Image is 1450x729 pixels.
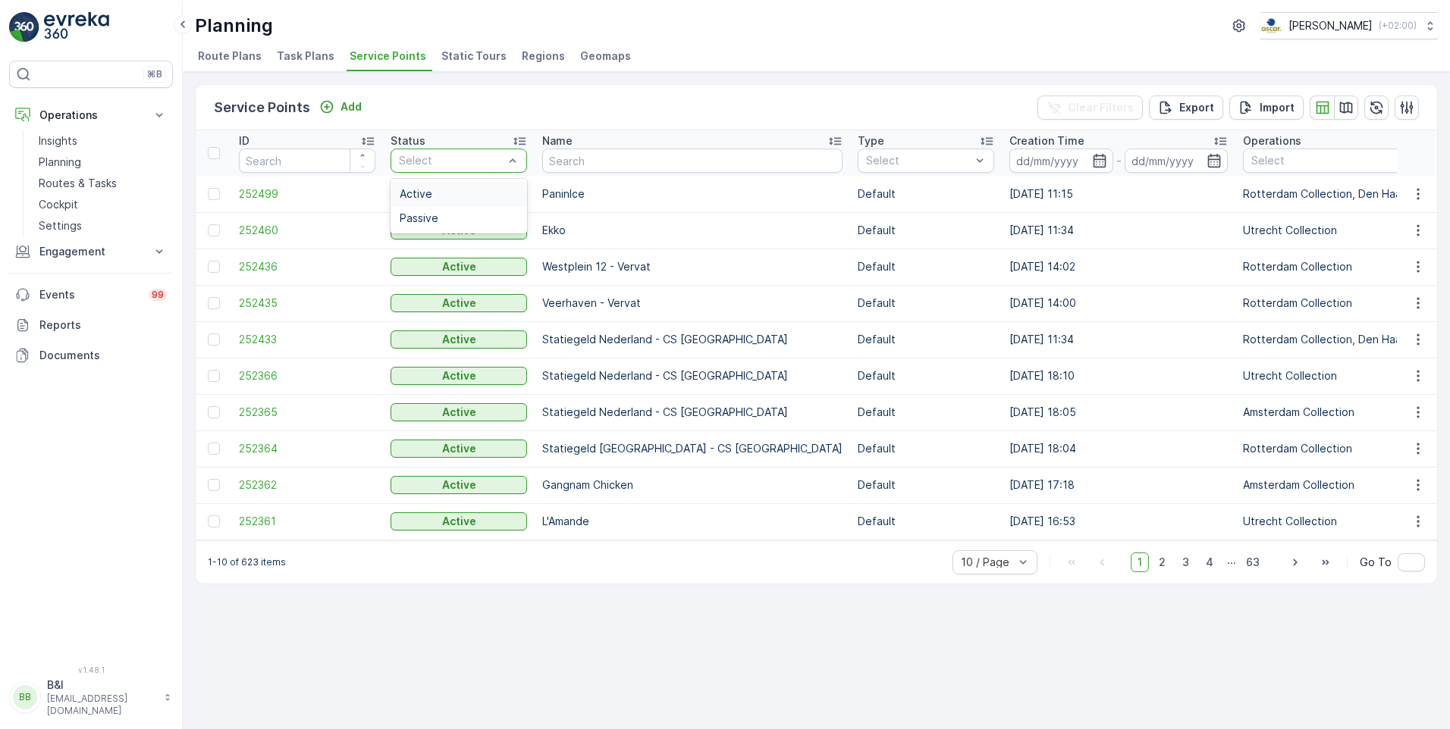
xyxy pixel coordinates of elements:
div: Toggle Row Selected [208,479,220,491]
span: Task Plans [277,48,334,64]
p: Documents [39,348,167,363]
p: B&I [47,677,156,693]
button: Active [391,367,527,385]
span: v 1.48.1 [9,665,173,674]
p: Clear Filters [1068,100,1134,115]
a: 252361 [239,514,375,529]
td: [DATE] 18:10 [1002,358,1235,394]
span: 1 [1131,552,1149,572]
p: Routes & Tasks [39,176,117,191]
td: [DATE] 11:15 [1002,176,1235,212]
span: 4 [1199,552,1220,572]
p: [EMAIL_ADDRESS][DOMAIN_NAME] [47,693,156,717]
img: basis-logo_rgb2x.png [1260,17,1282,34]
p: Active [442,296,476,311]
p: Status [391,133,425,149]
button: Active [391,512,527,530]
input: Search [239,149,375,173]
td: Default [850,212,1002,249]
td: Default [850,467,1002,503]
span: 252364 [239,441,375,456]
button: Active [391,258,527,276]
button: Export [1149,95,1223,120]
a: Reports [9,310,173,340]
p: ⌘B [147,68,162,80]
td: PaninIce [535,176,850,212]
input: dd/mm/yyyy [1125,149,1229,173]
input: Search [542,149,843,173]
td: [DATE] 11:34 [1002,321,1235,358]
button: Engagement [9,236,173,267]
span: 3 [1175,552,1196,572]
p: Active [442,514,476,529]
p: Select [1251,153,1439,168]
button: Active [391,330,527,349]
td: Default [850,430,1002,467]
a: 252362 [239,477,375,493]
button: BBB&I[EMAIL_ADDRESS][DOMAIN_NAME] [9,677,173,717]
p: Operations [1243,133,1301,149]
button: [PERSON_NAME](+02:00) [1260,12,1438,39]
span: Geomaps [580,48,631,64]
span: Go To [1360,555,1392,570]
input: dd/mm/yyyy [1009,149,1113,173]
p: ID [239,133,250,149]
a: 252366 [239,368,375,383]
p: Select [399,153,504,168]
td: [DATE] 17:18 [1002,467,1235,503]
span: 252365 [239,405,375,420]
p: [PERSON_NAME] [1288,18,1373,33]
p: Engagement [39,244,143,259]
span: Route Plans [198,48,262,64]
span: Active [400,188,432,200]
td: L'Amande [535,503,850,540]
td: [DATE] 14:02 [1002,249,1235,285]
div: Toggle Row Selected [208,333,220,346]
td: Default [850,176,1002,212]
span: 2 [1152,552,1172,572]
img: logo [9,12,39,42]
div: Toggle Row Selected [208,515,220,527]
button: Clear Filters [1037,95,1143,120]
button: Active [391,403,527,421]
div: Toggle Row Selected [208,443,220,455]
td: [DATE] 11:34 [1002,212,1235,249]
p: Import [1260,100,1295,115]
a: Events99 [9,280,173,310]
p: ... [1227,552,1236,572]
p: Active [442,477,476,493]
div: Toggle Row Selected [208,370,220,382]
a: Routes & Tasks [33,173,173,194]
p: Select [866,153,971,168]
p: Add [341,99,362,114]
td: Veerhaven - Vervat [535,285,850,321]
button: Active [391,294,527,312]
a: Settings [33,215,173,236]
button: Add [313,98,368,116]
p: Events [39,287,140,302]
p: Creation Time [1009,133,1084,149]
td: Statiegeld Nederland - CS [GEOGRAPHIC_DATA] [535,358,850,394]
td: [DATE] 14:00 [1002,285,1235,321]
p: Active [442,259,476,274]
div: Toggle Row Selected [208,297,220,309]
span: Service Points [350,48,426,64]
a: Cockpit [33,194,173,215]
p: - [1116,152,1122,170]
a: 252436 [239,259,375,274]
span: 252435 [239,296,375,311]
td: Default [850,394,1002,430]
td: [DATE] 18:04 [1002,430,1235,467]
a: 252460 [239,223,375,238]
div: Toggle Row Selected [208,224,220,236]
p: Type [858,133,884,149]
a: Documents [9,340,173,371]
p: Active [442,405,476,420]
p: Cockpit [39,197,78,212]
td: [DATE] 16:53 [1002,503,1235,540]
p: Planning [195,14,273,38]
